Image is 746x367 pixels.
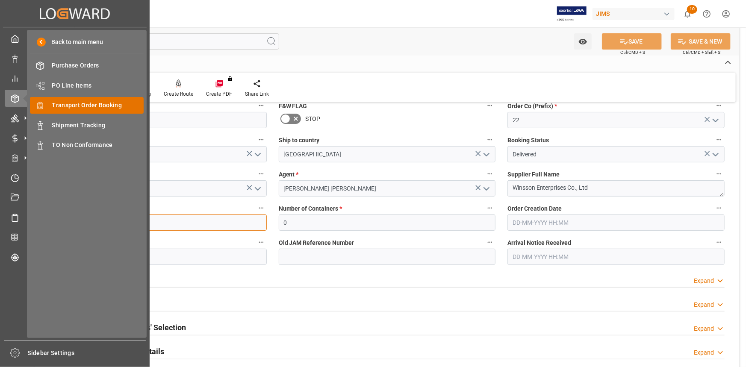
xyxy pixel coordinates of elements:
[484,203,495,214] button: Number of Containers *
[52,121,144,130] span: Shipment Tracking
[28,349,146,358] span: Sidebar Settings
[256,134,267,145] button: Country of Origin (Suffix) *
[279,204,342,213] span: Number of Containers
[708,114,721,127] button: open menu
[694,348,714,357] div: Expand
[5,209,145,226] a: Sailing Schedules
[697,4,717,23] button: Help Center
[279,136,320,145] span: Ship to country
[5,30,145,47] a: My Cockpit
[279,102,307,111] span: F&W FLAG
[30,57,144,74] a: Purchase Orders
[714,203,725,214] button: Order Creation Date
[708,148,721,161] button: open menu
[507,180,725,197] textarea: Winsson Enterprises Co., Ltd
[671,33,731,50] button: SAVE & NEW
[251,148,263,161] button: open menu
[5,169,145,186] a: Timeslot Management V2
[507,214,725,231] input: DD-MM-YYYY HH:MM
[557,6,587,21] img: Exertis%20JAM%20-%20Email%20Logo.jpg_1722504956.jpg
[5,70,145,87] a: My Reports
[714,237,725,248] button: Arrival Notice Received
[714,100,725,111] button: Order Co (Prefix) *
[30,117,144,133] a: Shipment Tracking
[480,182,492,195] button: open menu
[507,136,549,145] span: Booking Status
[694,276,714,285] div: Expand
[279,170,299,179] span: Agent
[251,182,263,195] button: open menu
[256,203,267,214] button: Supplier Number
[256,237,267,248] button: Ready Date *
[5,189,145,206] a: Document Management
[52,61,144,70] span: Purchase Orders
[694,300,714,309] div: Expand
[574,33,592,50] button: open menu
[164,90,193,98] div: Create Route
[50,249,267,265] input: DD-MM-YYYY
[694,324,714,333] div: Expand
[507,249,725,265] input: DD-MM-YYYY HH:MM
[678,4,697,23] button: show 10 new notifications
[50,146,267,162] input: Type to search/select
[714,134,725,145] button: Booking Status
[507,238,571,247] span: Arrival Notice Received
[279,238,354,247] span: Old JAM Reference Number
[245,90,269,98] div: Share Link
[484,237,495,248] button: Old JAM Reference Number
[507,102,557,111] span: Order Co (Prefix)
[480,148,492,161] button: open menu
[714,168,725,179] button: Supplier Full Name
[687,5,697,14] span: 10
[52,81,144,90] span: PO Line Items
[484,168,495,179] button: Agent *
[620,49,645,56] span: Ctrl/CMD + S
[593,8,675,20] div: JIMS
[507,170,560,179] span: Supplier Full Name
[46,38,103,47] span: Back to main menu
[256,100,267,111] button: JAM Reference Number
[256,168,267,179] button: Shipment type *
[39,33,279,50] input: Search Fields
[52,141,144,150] span: TO Non Conformance
[507,204,562,213] span: Order Creation Date
[306,115,321,123] span: STOP
[30,77,144,94] a: PO Line Items
[30,97,144,114] a: Transport Order Booking
[5,229,145,246] a: CO2 Calculator
[484,134,495,145] button: Ship to country
[602,33,662,50] button: SAVE
[593,6,678,22] button: JIMS
[5,249,145,265] a: Tracking Shipment
[52,101,144,110] span: Transport Order Booking
[484,100,495,111] button: F&W FLAG
[30,137,144,153] a: TO Non Conformance
[683,49,720,56] span: Ctrl/CMD + Shift + S
[5,50,145,67] a: Data Management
